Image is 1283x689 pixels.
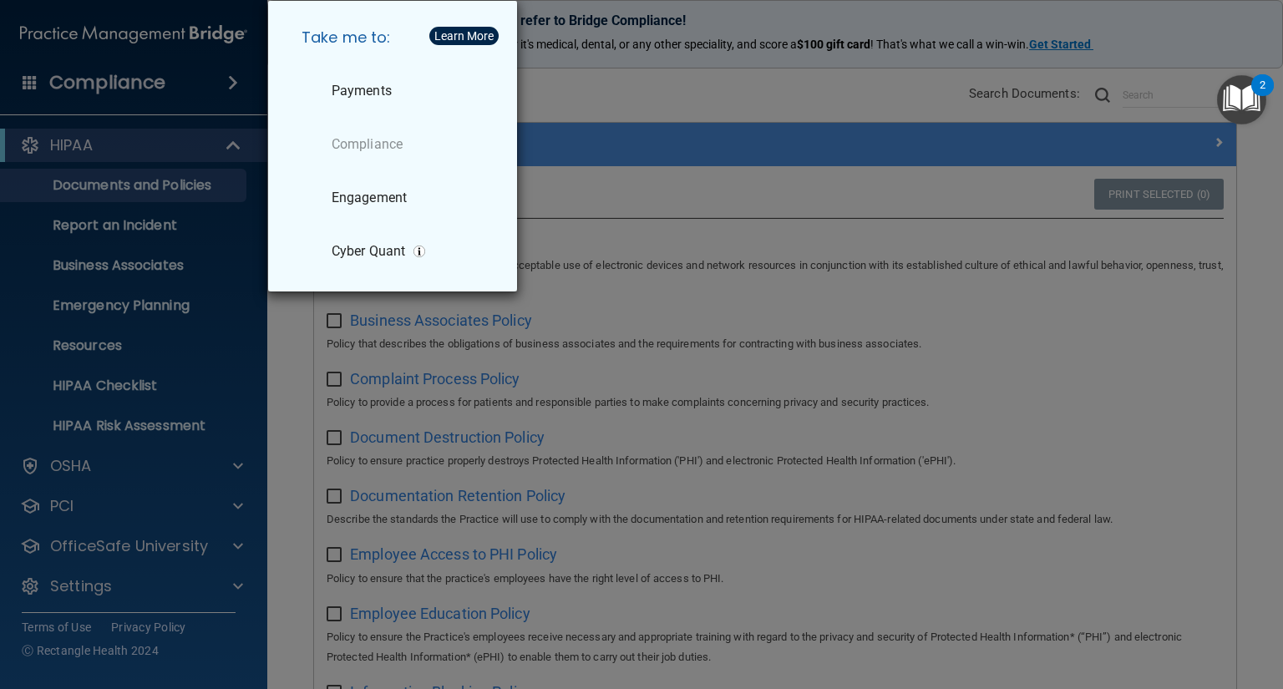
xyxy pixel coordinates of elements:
button: Learn More [429,27,499,45]
div: Learn More [434,30,494,42]
button: Open Resource Center, 2 new notifications [1217,75,1266,124]
a: Payments [288,68,504,114]
a: Cyber Quant [288,228,504,275]
p: Engagement [332,190,407,206]
p: Cyber Quant [332,243,405,260]
p: Payments [332,83,392,99]
div: 2 [1260,85,1265,107]
a: Engagement [288,175,504,221]
a: Compliance [288,121,504,168]
h5: Take me to: [288,14,504,61]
